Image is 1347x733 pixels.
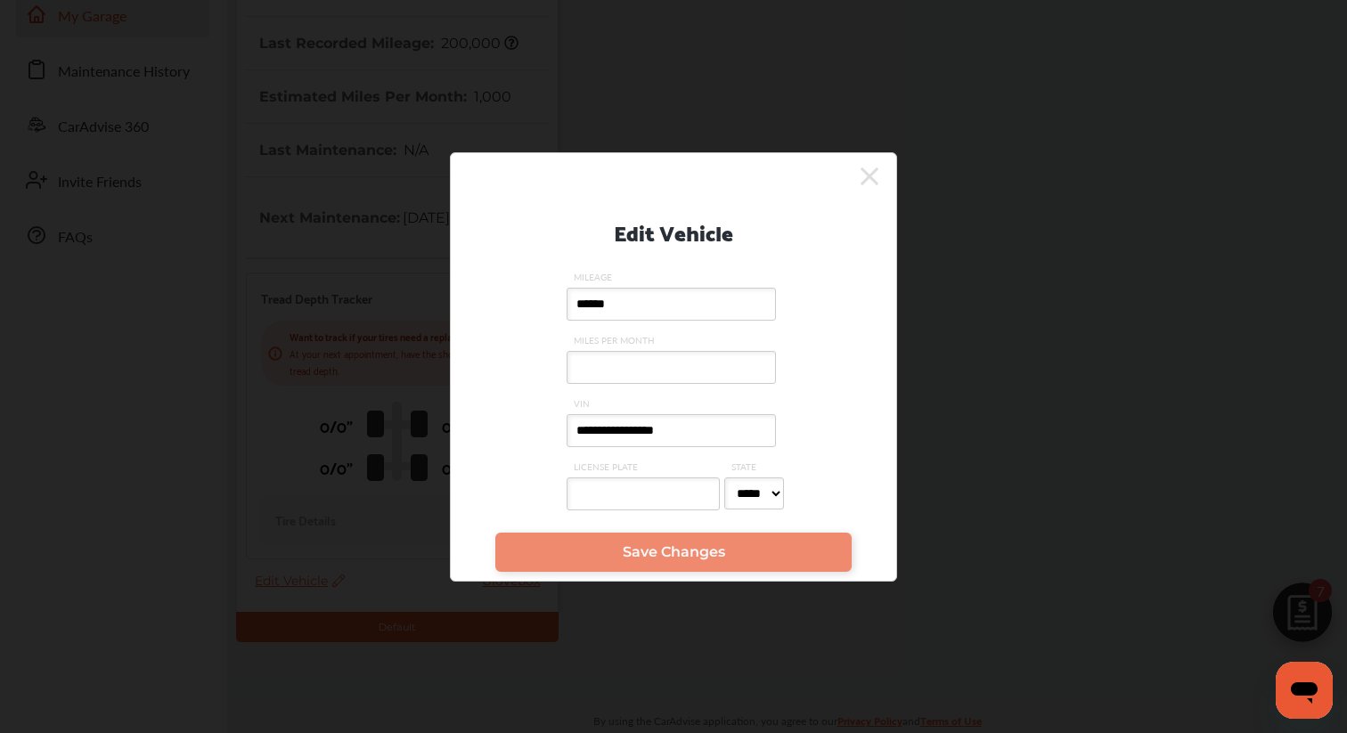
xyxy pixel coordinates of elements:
input: MILES PER MONTH [567,351,776,384]
span: LICENSE PLATE [567,460,724,473]
span: MILES PER MONTH [567,334,780,346]
span: STATE [724,460,788,473]
span: MILEAGE [567,271,780,283]
span: Save Changes [623,543,725,560]
input: VIN [567,414,776,447]
p: Edit Vehicle [614,213,733,249]
select: STATE [724,477,784,509]
iframe: Button to launch messaging window [1276,662,1333,719]
span: VIN [567,397,780,410]
input: LICENSE PLATE [567,477,720,510]
input: MILEAGE [567,288,776,321]
a: Save Changes [495,533,852,572]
